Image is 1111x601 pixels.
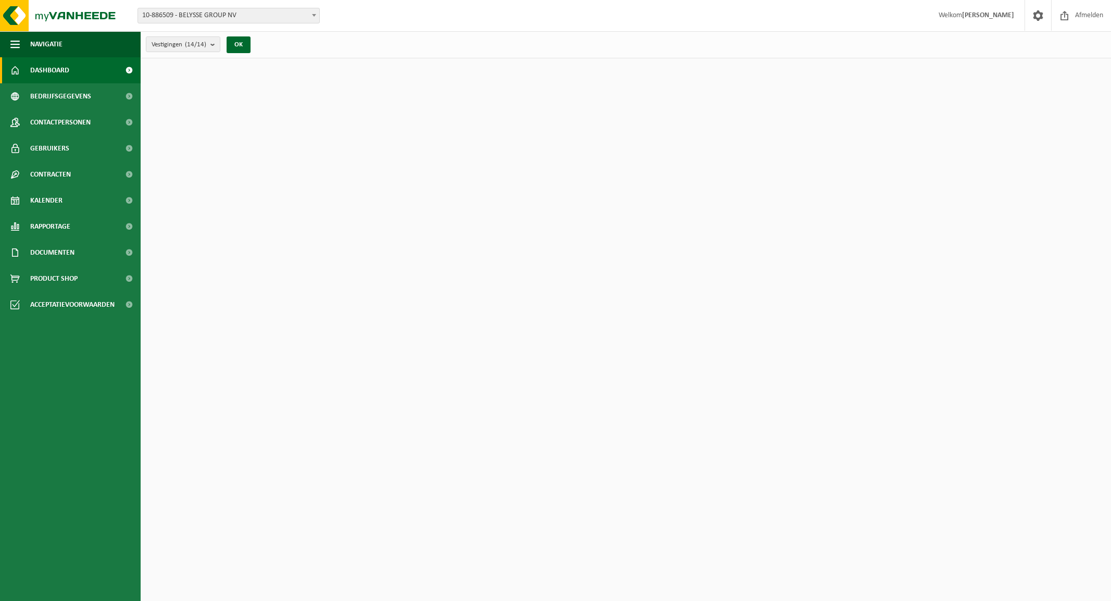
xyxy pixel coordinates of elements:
span: Documenten [30,240,74,266]
span: Rapportage [30,214,70,240]
span: Gebruikers [30,135,69,161]
span: Contactpersonen [30,109,91,135]
count: (14/14) [185,41,206,48]
span: Acceptatievoorwaarden [30,292,115,318]
span: Vestigingen [152,37,206,53]
button: OK [227,36,251,53]
span: 10-886509 - BELYSSE GROUP NV [138,8,320,23]
span: Dashboard [30,57,69,83]
span: Navigatie [30,31,63,57]
strong: [PERSON_NAME] [962,11,1014,19]
span: Product Shop [30,266,78,292]
span: Bedrijfsgegevens [30,83,91,109]
button: Vestigingen(14/14) [146,36,220,52]
span: Kalender [30,187,63,214]
span: 10-886509 - BELYSSE GROUP NV [138,8,319,23]
span: Contracten [30,161,71,187]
